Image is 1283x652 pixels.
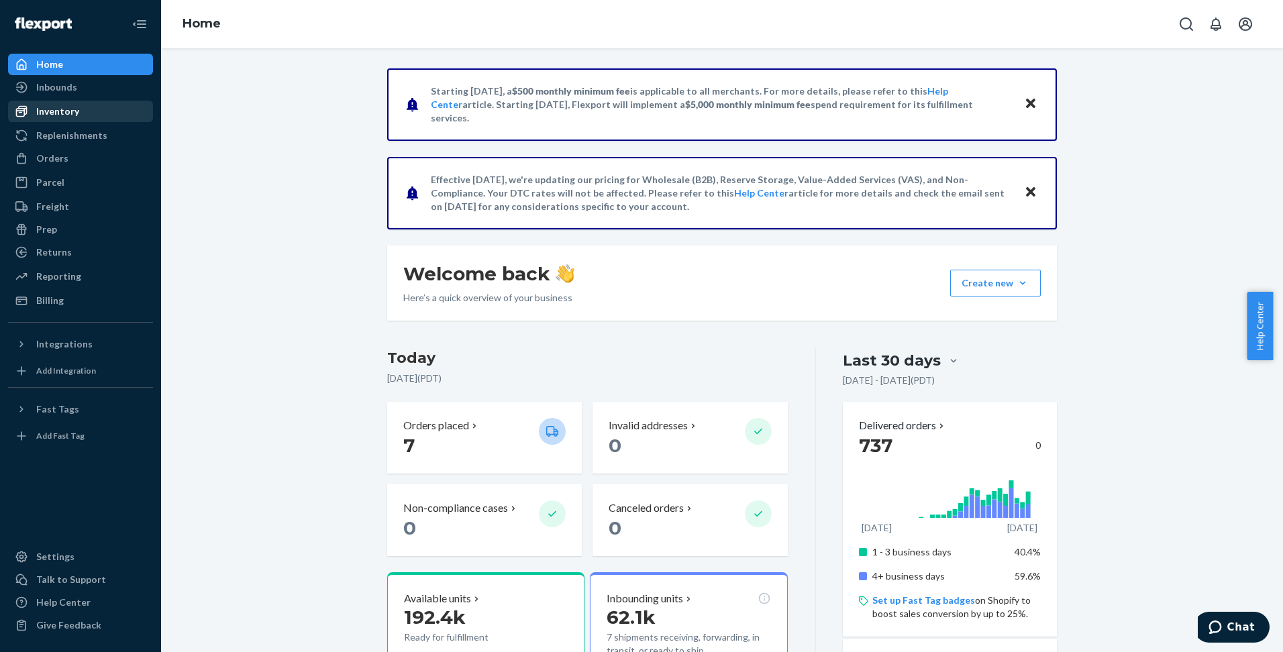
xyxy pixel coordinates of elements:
[950,270,1041,296] button: Create new
[859,433,1041,457] div: 0
[36,200,69,213] div: Freight
[609,418,688,433] p: Invalid addresses
[8,592,153,613] a: Help Center
[1232,11,1259,38] button: Open account menu
[36,430,85,441] div: Add Fast Tag
[183,16,221,31] a: Home
[1015,570,1041,582] span: 59.6%
[36,573,106,586] div: Talk to Support
[593,484,787,556] button: Canceled orders 0
[556,264,574,283] img: hand-wave emoji
[1022,183,1039,203] button: Close
[8,614,153,636] button: Give Feedback
[36,176,64,189] div: Parcel
[8,219,153,240] a: Prep
[403,262,574,286] h1: Welcome back
[843,374,935,387] p: [DATE] - [DATE] ( PDT )
[609,517,621,539] span: 0
[36,58,63,71] div: Home
[36,618,101,632] div: Give Feedback
[126,11,153,38] button: Close Navigation
[403,418,469,433] p: Orders placed
[1202,11,1229,38] button: Open notifications
[36,129,107,142] div: Replenishments
[8,333,153,355] button: Integrations
[36,550,74,563] div: Settings
[8,196,153,217] a: Freight
[8,425,153,447] a: Add Fast Tag
[36,270,81,283] div: Reporting
[872,594,975,606] a: Set up Fast Tag badges
[872,569,1005,583] p: 4+ business days
[1007,521,1037,535] p: [DATE]
[36,337,93,351] div: Integrations
[403,291,574,305] p: Here’s a quick overview of your business
[1173,11,1200,38] button: Open Search Box
[609,500,684,516] p: Canceled orders
[36,596,91,609] div: Help Center
[8,172,153,193] a: Parcel
[431,85,1011,125] p: Starting [DATE], a is applicable to all merchants. For more details, please refer to this article...
[8,101,153,122] a: Inventory
[1022,95,1039,114] button: Close
[1247,292,1273,360] button: Help Center
[8,569,153,590] button: Talk to Support
[403,517,416,539] span: 0
[36,365,96,376] div: Add Integration
[387,372,788,385] p: [DATE] ( PDT )
[431,173,1011,213] p: Effective [DATE], we're updating our pricing for Wholesale (B2B), Reserve Storage, Value-Added Se...
[843,350,941,371] div: Last 30 days
[609,434,621,457] span: 0
[1198,612,1270,645] iframe: Opens a widget where you can chat to one of our agents
[387,484,582,556] button: Non-compliance cases 0
[872,545,1005,559] p: 1 - 3 business days
[36,294,64,307] div: Billing
[387,402,582,474] button: Orders placed 7
[404,631,528,644] p: Ready for fulfillment
[387,347,788,369] h3: Today
[8,360,153,382] a: Add Integration
[607,606,656,629] span: 62.1k
[593,402,787,474] button: Invalid addresses 0
[36,246,72,259] div: Returns
[1015,546,1041,557] span: 40.4%
[404,606,466,629] span: 192.4k
[8,546,153,567] a: Settings
[8,125,153,146] a: Replenishments
[36,402,79,416] div: Fast Tags
[36,152,68,165] div: Orders
[36,223,57,236] div: Prep
[8,398,153,420] button: Fast Tags
[403,500,508,516] p: Non-compliance cases
[872,594,1041,620] p: on Shopify to boost sales conversion by up to 25%.
[15,17,72,31] img: Flexport logo
[8,76,153,98] a: Inbounds
[8,290,153,311] a: Billing
[172,5,232,44] ol: breadcrumbs
[859,434,892,457] span: 737
[404,591,471,606] p: Available units
[512,85,630,97] span: $500 monthly minimum fee
[36,105,79,118] div: Inventory
[8,54,153,75] a: Home
[685,99,811,110] span: $5,000 monthly minimum fee
[8,241,153,263] a: Returns
[403,434,415,457] span: 7
[734,187,788,199] a: Help Center
[36,80,77,94] div: Inbounds
[862,521,892,535] p: [DATE]
[859,418,947,433] button: Delivered orders
[607,591,683,606] p: Inbounding units
[8,266,153,287] a: Reporting
[8,148,153,169] a: Orders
